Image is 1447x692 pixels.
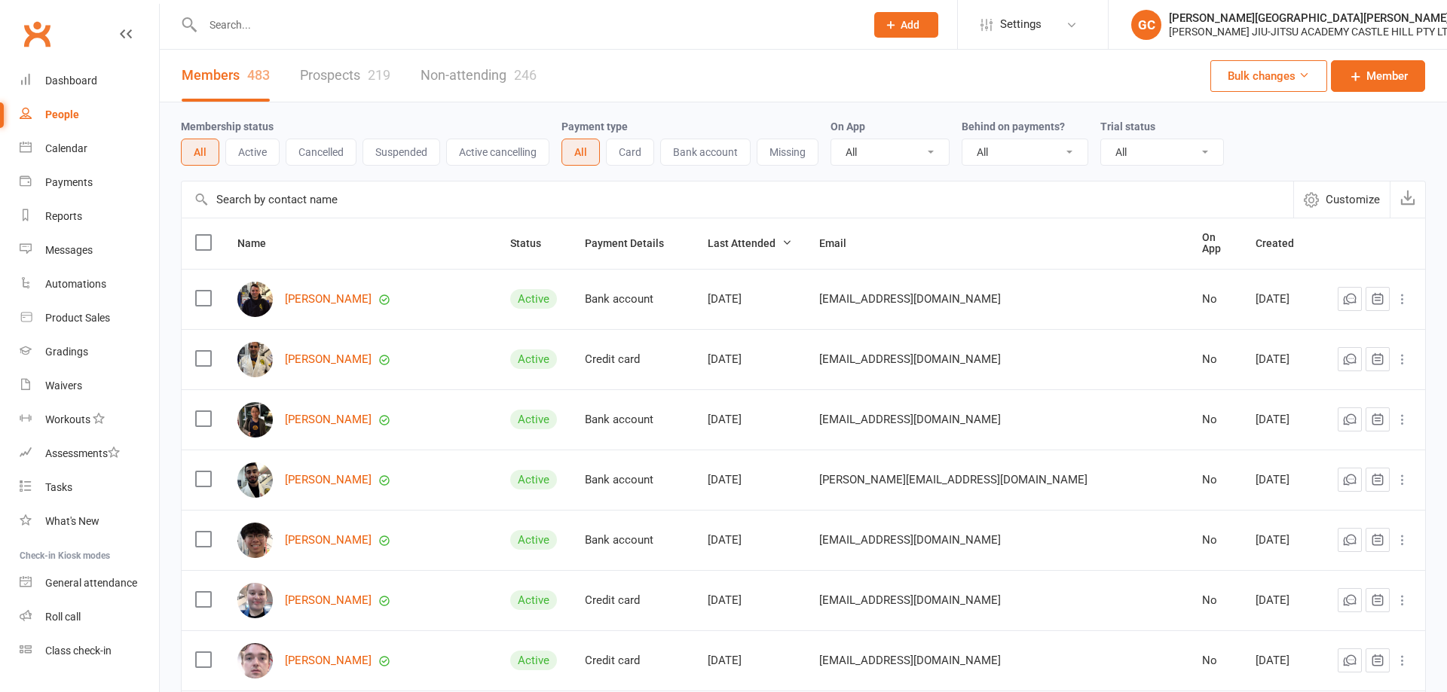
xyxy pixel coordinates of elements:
[20,403,159,437] a: Workouts
[1202,594,1228,607] div: No
[1202,413,1228,426] div: No
[1000,8,1042,41] span: Settings
[247,67,270,83] div: 483
[20,233,159,267] a: Messages
[1202,654,1228,667] div: No
[510,530,557,550] div: Active
[285,474,372,486] a: [PERSON_NAME]
[45,515,99,527] div: What's New
[708,237,792,249] span: Last Attended
[20,369,159,403] a: Waivers
[20,301,159,335] a: Product Sales
[510,590,557,610] div: Active
[514,67,537,83] div: 246
[20,200,159,233] a: Reports
[285,413,372,426] a: [PERSON_NAME]
[1131,10,1161,40] div: GC
[561,139,600,166] button: All
[1202,474,1228,486] div: No
[45,611,81,623] div: Roll call
[510,349,557,369] div: Active
[181,120,274,133] label: Membership status
[510,410,557,429] div: Active
[1326,191,1380,209] span: Customize
[45,413,90,425] div: Workouts
[819,646,1001,675] span: [EMAIL_ADDRESS][DOMAIN_NAME]
[45,210,82,222] div: Reports
[757,139,818,166] button: Missing
[708,534,792,547] div: [DATE]
[585,413,681,426] div: Bank account
[20,267,159,301] a: Automations
[819,405,1001,434] span: [EMAIL_ADDRESS][DOMAIN_NAME]
[1256,234,1311,252] button: Created
[585,293,681,306] div: Bank account
[819,237,863,249] span: Email
[874,12,938,38] button: Add
[285,654,372,667] a: [PERSON_NAME]
[20,132,159,166] a: Calendar
[962,120,1065,133] label: Behind on payments?
[1256,594,1311,607] div: [DATE]
[606,139,654,166] button: Card
[1331,60,1425,92] a: Member
[660,139,751,166] button: Bank account
[285,534,372,547] a: [PERSON_NAME]
[20,600,159,634] a: Roll call
[181,139,219,166] button: All
[1256,654,1311,667] div: [DATE]
[1256,413,1311,426] div: [DATE]
[901,19,919,31] span: Add
[20,335,159,369] a: Gradings
[20,505,159,538] a: What's New
[585,534,681,547] div: Bank account
[1256,474,1311,486] div: [DATE]
[182,50,270,102] a: Members483
[45,481,72,493] div: Tasks
[1188,218,1242,269] th: On App
[585,654,681,667] div: Credit card
[300,50,390,102] a: Prospects219
[585,237,681,249] span: Payment Details
[45,142,87,154] div: Calendar
[45,108,79,120] div: People
[237,234,283,252] button: Name
[1202,293,1228,306] div: No
[819,465,1088,494] span: [PERSON_NAME][EMAIL_ADDRESS][DOMAIN_NAME]
[708,293,792,306] div: [DATE]
[708,353,792,366] div: [DATE]
[286,139,356,166] button: Cancelled
[20,566,159,600] a: General attendance kiosk mode
[819,234,863,252] button: Email
[510,237,558,249] span: Status
[708,594,792,607] div: [DATE]
[20,64,159,98] a: Dashboard
[368,67,390,83] div: 219
[510,289,557,309] div: Active
[819,526,1001,554] span: [EMAIL_ADDRESS][DOMAIN_NAME]
[421,50,537,102] a: Non-attending246
[45,312,110,324] div: Product Sales
[20,166,159,200] a: Payments
[1256,534,1311,547] div: [DATE]
[45,75,97,87] div: Dashboard
[708,654,792,667] div: [DATE]
[1366,67,1408,85] span: Member
[45,645,112,657] div: Class check-in
[237,237,283,249] span: Name
[585,594,681,607] div: Credit card
[45,346,88,358] div: Gradings
[198,14,855,35] input: Search...
[20,98,159,132] a: People
[510,234,558,252] button: Status
[708,234,792,252] button: Last Attended
[225,139,280,166] button: Active
[20,437,159,471] a: Assessments
[1293,181,1390,218] button: Customize
[45,447,120,459] div: Assessments
[819,586,1001,614] span: [EMAIL_ADDRESS][DOMAIN_NAME]
[446,139,549,166] button: Active cancelling
[585,234,681,252] button: Payment Details
[1202,534,1228,547] div: No
[819,345,1001,373] span: [EMAIL_ADDRESS][DOMAIN_NAME]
